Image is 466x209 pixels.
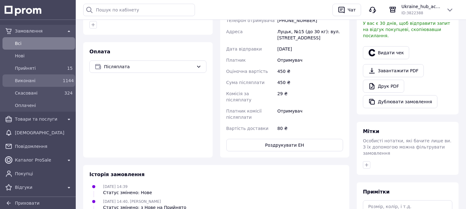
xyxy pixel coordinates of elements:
button: Чат [333,4,361,16]
span: У вас є 30 днів, щоб відправити запит на відгук покупцеві, скопіювавши посилання. [363,21,450,38]
span: Платник [226,58,246,63]
div: 450 ₴ [276,66,344,77]
span: 1144 [63,78,74,83]
a: Друк PDF [363,80,404,93]
a: Завантажити PDF [363,64,424,77]
span: Замовлення [15,28,63,34]
div: Чат [346,5,357,15]
span: Скасовані [15,90,60,96]
span: [DATE] 14:39 [103,185,128,189]
div: Статус змінено: Нове [103,189,152,196]
span: Післяплата [104,63,194,70]
span: Приховати [15,201,39,206]
span: Каталог ProSale [15,157,63,163]
span: Платник комісії післяплати [226,109,262,120]
div: Отримувач [276,105,344,123]
span: Нові [15,53,73,59]
span: Відгуки [15,184,63,190]
div: Луцьк, №15 (до 30 кг): вул. [STREET_ADDRESS] [276,26,344,43]
div: 450 ₴ [276,77,344,88]
input: Пошук по кабінету [83,4,195,16]
span: Оціночна вартість [226,69,268,74]
span: Комісія за післяплату [226,91,251,102]
span: Всi [15,40,73,47]
div: 29 ₴ [276,88,344,105]
span: Прийняті [15,65,60,71]
span: Ukraine_hub_accessory [401,3,441,10]
div: [PHONE_NUMBER] [276,15,344,26]
span: 15 [67,66,73,71]
span: Сума післяплати [226,80,265,85]
span: Дата відправки [226,47,262,51]
span: Повідомлення [15,143,73,149]
span: Оплата [89,49,110,55]
div: Отримувач [276,55,344,66]
span: Історія замовлення [89,171,145,177]
span: [DATE] 14:40, [PERSON_NAME] [103,199,161,204]
span: Примітки [363,189,390,195]
div: 80 ₴ [276,123,344,134]
span: Товари та послуги [15,116,63,122]
span: Адреса [226,29,243,34]
span: Оплачені [15,102,73,109]
button: Роздрукувати ЕН [226,139,343,151]
span: Покупці [15,171,73,177]
span: Особисті нотатки, які бачите лише ви. З їх допомогою можна фільтрувати замовлення [363,138,451,156]
span: ID: 3822388 [401,11,423,15]
span: Вартість доставки [226,126,269,131]
span: Виконані [15,78,60,84]
div: [DATE] [276,43,344,55]
button: Видати чек [363,46,409,59]
span: Телефон отримувача [226,18,275,23]
span: 324 [64,91,73,96]
button: Дублювати замовлення [363,95,437,108]
span: Мітки [363,128,379,134]
span: [DEMOGRAPHIC_DATA] [15,130,73,136]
